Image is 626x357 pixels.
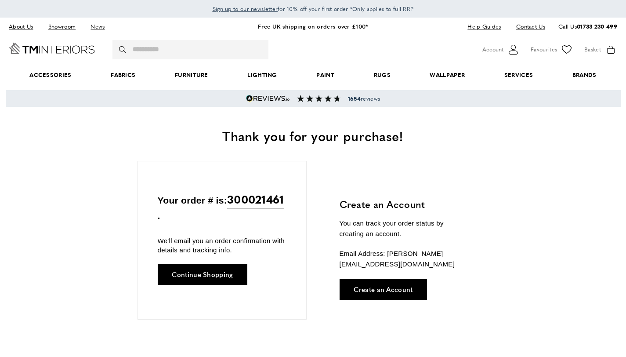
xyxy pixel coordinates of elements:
p: We'll email you an order confirmation with details and tracking info. [158,236,286,255]
a: Continue Shopping [158,264,247,285]
img: Reviews.io 5 stars [246,95,290,102]
span: Sign up to our newsletter [213,5,278,13]
span: Continue Shopping [172,271,233,277]
p: You can track your order status by creating an account. [340,218,469,239]
a: Help Guides [461,21,507,33]
h3: Create an Account [340,197,469,211]
a: About Us [9,21,40,33]
a: Showroom [42,21,82,33]
span: Thank you for your purchase! [222,126,403,145]
span: for 10% off your first order *Only applies to full RRP [213,5,414,13]
strong: 1654 [348,95,361,102]
span: 300021461 [227,190,284,208]
a: 01733 230 499 [577,22,617,30]
a: Brands [553,62,616,88]
span: Favourites [531,45,557,54]
a: News [84,21,111,33]
a: Contact Us [510,21,545,33]
a: Services [485,62,553,88]
a: Furniture [155,62,228,88]
a: Sign up to our newsletter [213,4,278,13]
a: Free UK shipping on orders over £100* [258,22,368,30]
span: reviews [348,95,380,102]
a: Lighting [228,62,297,88]
a: Rugs [354,62,410,88]
span: Create an Account [354,286,413,292]
span: Accessories [10,62,91,88]
a: Go to Home page [9,43,95,54]
a: Wallpaper [410,62,485,88]
a: Create an Account [340,279,427,300]
p: Call Us [558,22,617,31]
span: Account [482,45,503,54]
p: Your order # is: . [158,190,286,223]
p: Email Address: [PERSON_NAME][EMAIL_ADDRESS][DOMAIN_NAME] [340,248,469,270]
a: Fabrics [91,62,155,88]
a: Favourites [531,43,573,56]
button: Search [119,40,128,59]
a: Paint [297,62,354,88]
button: Customer Account [482,43,520,56]
img: Reviews section [297,95,341,102]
